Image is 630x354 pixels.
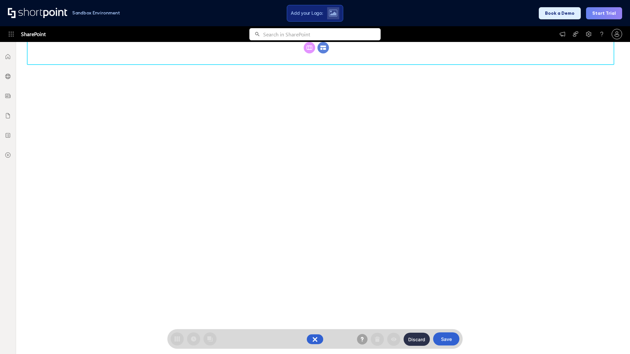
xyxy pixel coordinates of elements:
button: Discard [404,333,430,346]
span: Add your Logo: [291,10,323,16]
button: Save [433,332,459,345]
iframe: Chat Widget [597,323,630,354]
span: SharePoint [21,26,46,42]
button: Start Trial [586,7,622,19]
img: Upload logo [329,10,337,17]
button: Book a Demo [539,7,581,19]
h1: Sandbox Environment [72,11,120,15]
input: Search in SharePoint [263,28,381,40]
